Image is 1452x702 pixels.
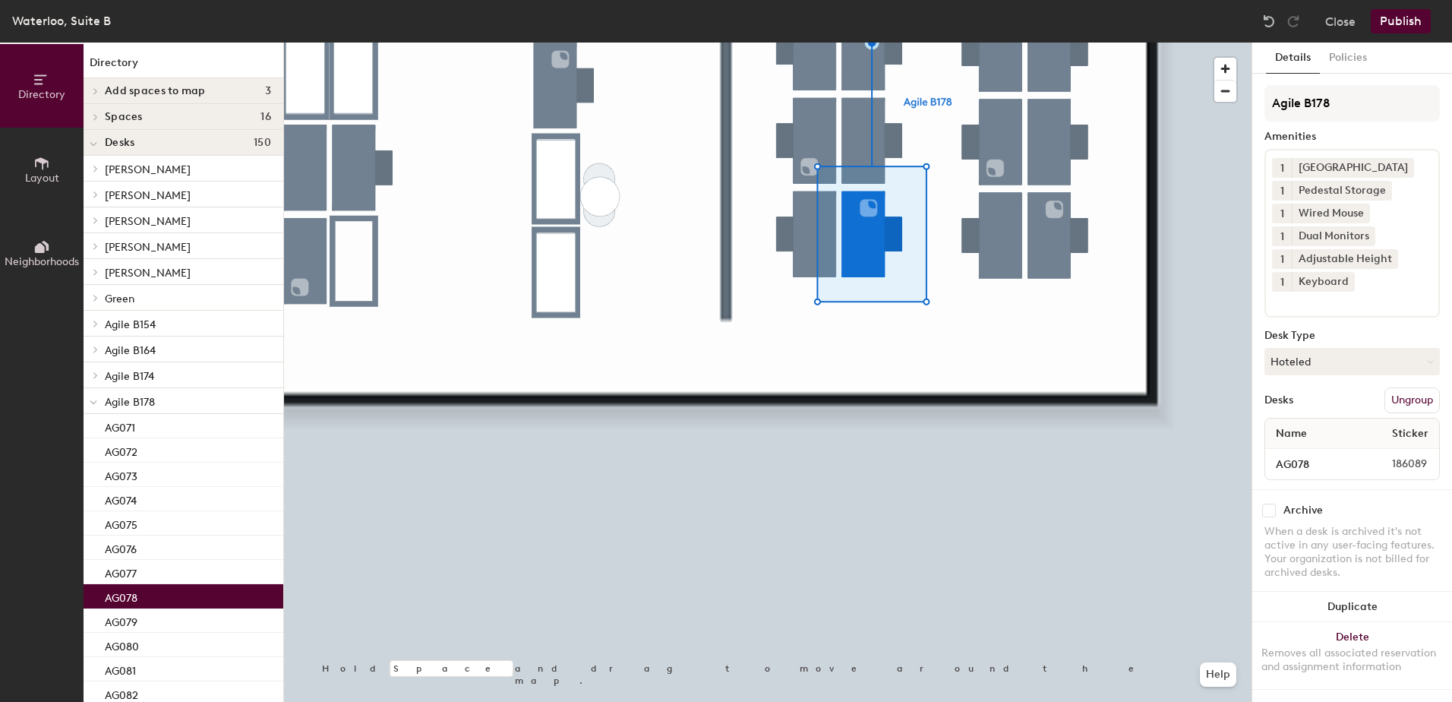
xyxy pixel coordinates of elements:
[1272,272,1292,292] button: 1
[105,137,134,149] span: Desks
[105,636,139,653] p: AG080
[105,370,154,383] span: Agile B174
[105,612,137,629] p: AG079
[105,539,137,556] p: AG076
[105,344,156,357] span: Agile B164
[105,189,191,202] span: [PERSON_NAME]
[1280,183,1284,199] span: 1
[105,215,191,228] span: [PERSON_NAME]
[105,660,136,678] p: AG081
[1280,229,1284,245] span: 1
[18,88,65,101] span: Directory
[1264,330,1440,342] div: Desk Type
[1384,420,1436,447] span: Sticker
[1292,272,1355,292] div: Keyboard
[84,55,283,78] h1: Directory
[105,563,137,580] p: AG077
[105,292,134,305] span: Green
[1283,504,1323,517] div: Archive
[1280,274,1284,290] span: 1
[1272,249,1292,269] button: 1
[1272,204,1292,223] button: 1
[12,11,111,30] div: Waterloo, Suite B
[1261,14,1277,29] img: Undo
[105,441,137,459] p: AG072
[105,490,137,508] p: AG074
[1280,160,1284,176] span: 1
[260,111,271,123] span: 16
[105,587,137,605] p: AG078
[105,85,206,97] span: Add spaces to map
[1292,181,1392,201] div: Pedestal Storage
[1292,249,1398,269] div: Adjustable Height
[1272,181,1292,201] button: 1
[1264,525,1440,580] div: When a desk is archived it's not active in any user-facing features. Your organization is not bil...
[1320,43,1376,74] button: Policies
[1264,394,1293,406] div: Desks
[1371,9,1431,33] button: Publish
[1268,420,1315,447] span: Name
[1264,348,1440,375] button: Hoteled
[1272,158,1292,178] button: 1
[1356,456,1436,473] span: 186089
[1266,43,1320,74] button: Details
[1264,131,1440,143] div: Amenities
[105,514,137,532] p: AG075
[1325,9,1356,33] button: Close
[254,137,271,149] span: 150
[1292,158,1414,178] div: [GEOGRAPHIC_DATA]
[1286,14,1301,29] img: Redo
[25,172,59,185] span: Layout
[1261,647,1443,674] div: Removes all associated reservation and assignment information
[1384,387,1440,413] button: Ungroup
[1272,226,1292,246] button: 1
[105,318,156,331] span: Agile B154
[1252,622,1452,689] button: DeleteRemoves all associated reservation and assignment information
[1280,251,1284,267] span: 1
[105,111,143,123] span: Spaces
[105,417,135,435] p: AG071
[105,267,191,280] span: [PERSON_NAME]
[1280,206,1284,222] span: 1
[105,163,191,176] span: [PERSON_NAME]
[5,255,79,268] span: Neighborhoods
[105,685,138,702] p: AG082
[1200,662,1236,687] button: Help
[1268,454,1356,475] input: Unnamed desk
[105,466,137,483] p: AG073
[1252,592,1452,622] button: Duplicate
[105,396,155,409] span: Agile B178
[1292,204,1370,223] div: Wired Mouse
[1292,226,1375,246] div: Dual Monitors
[105,241,191,254] span: [PERSON_NAME]
[265,85,271,97] span: 3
